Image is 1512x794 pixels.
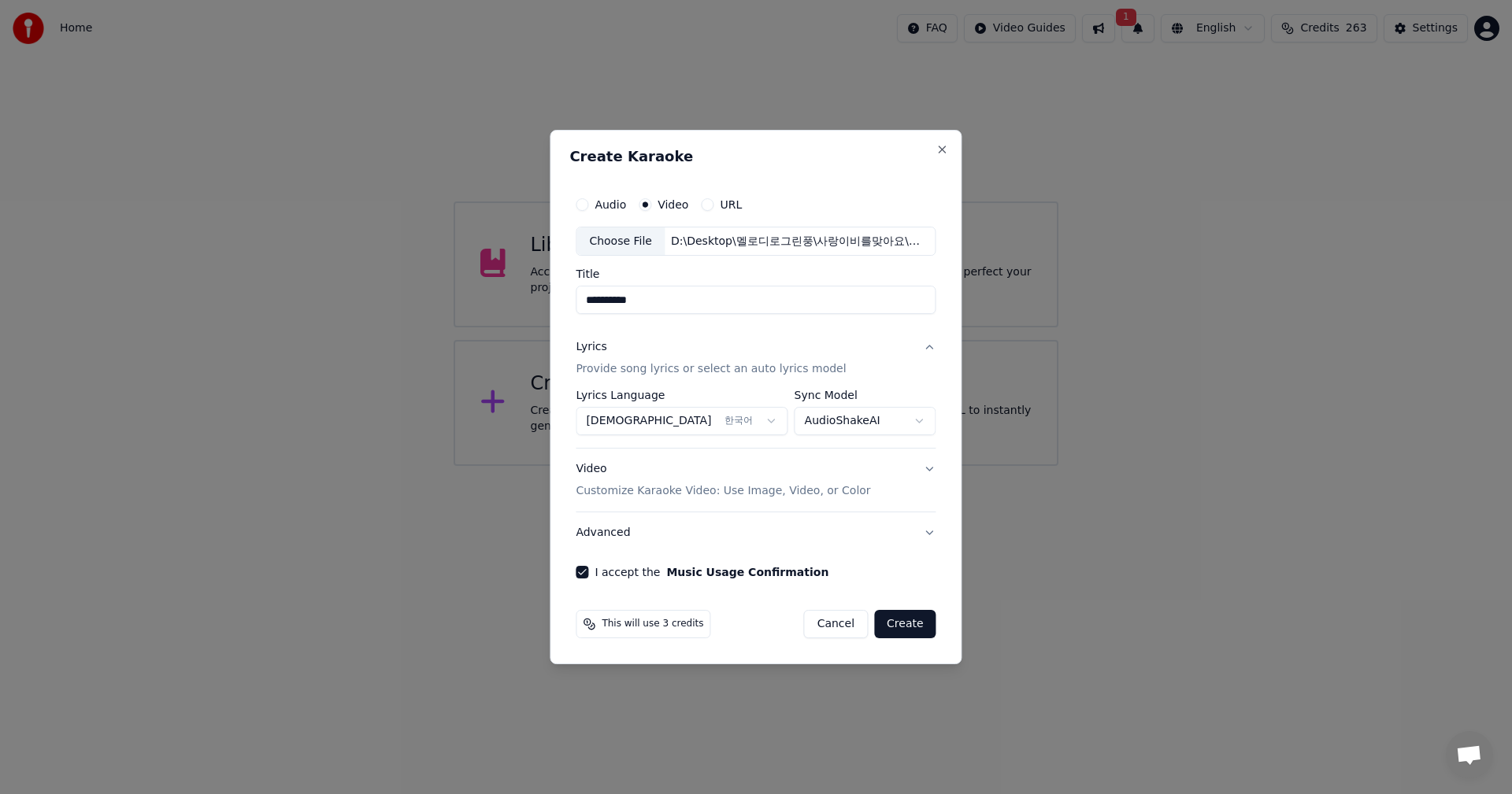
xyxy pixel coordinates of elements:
span: This will use 3 credits [602,618,703,630]
p: Customize Karaoke Video: Use Image, Video, or Color [576,483,870,499]
label: I accept the [595,567,828,578]
button: VideoCustomize Karaoke Video: Use Image, Video, or Color [576,449,936,512]
button: Create [874,610,936,638]
label: Title [576,269,936,280]
h2: Create Karaoke [569,150,942,164]
div: Video [576,462,870,500]
button: Advanced [576,512,936,553]
div: Lyrics [576,340,606,356]
button: I accept the [666,567,828,578]
div: Choose File [576,227,665,256]
div: LyricsProvide song lyrics or select an auto lyrics model [576,390,936,449]
label: URL [720,199,742,210]
p: Provide song lyrics or select an auto lyrics model [576,362,846,378]
div: D:\Desktop\멜로디로그린풍\사랑이비를맞아요\사랑이 비를 맞아요.mp4 [665,234,932,249]
label: Lyrics Language [576,390,787,401]
label: Video [658,199,688,210]
label: Audio [595,199,626,210]
label: Sync Model [795,390,936,401]
button: LyricsProvide song lyrics or select an auto lyrics model [576,327,936,390]
button: Cancel [804,610,868,638]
